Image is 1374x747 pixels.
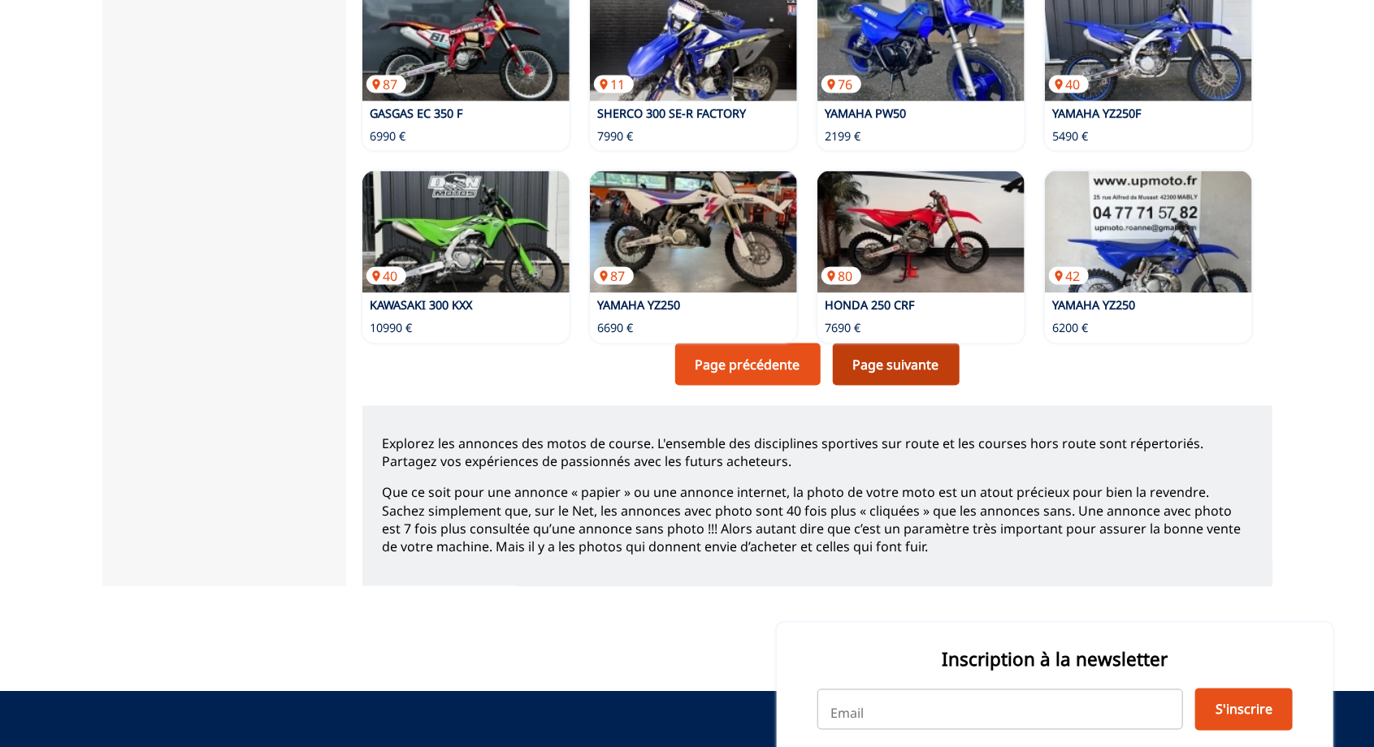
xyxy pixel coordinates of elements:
[362,171,570,293] img: KAWASAKI 300 KXX
[833,343,960,386] a: Page suivante
[1045,171,1252,293] img: YAMAHA YZ250
[594,76,634,93] p: 11
[1053,106,1142,121] a: YAMAHA YZ250F
[817,171,1025,293] a: HONDA 250 CRF80
[383,435,1252,472] p: Explorez les annonces des motos de course. L'ensemble des disciplines sportives sur route et les ...
[675,343,821,386] a: Page précédente
[826,297,915,313] a: HONDA 250 CRF
[1045,171,1252,293] a: YAMAHA YZ25042
[590,171,797,293] img: YAMAHA YZ250
[598,297,681,313] a: YAMAHA YZ250
[362,171,570,293] a: KAWASAKI 300 KXX40
[1195,689,1293,731] button: S'inscrire
[371,320,413,336] p: 10990 €
[598,128,634,145] p: 7990 €
[383,484,1252,557] p: Que ce soit pour une annonce « papier » ou une annonce internet, la photo de votre moto est un at...
[826,320,861,336] p: 7690 €
[1053,320,1089,336] p: 6200 €
[817,647,1293,672] p: Inscription à la newsletter
[594,267,634,285] p: 87
[371,297,473,313] a: KAWASAKI 300 KXX
[1053,128,1089,145] p: 5490 €
[826,106,907,121] a: YAMAHA PW50
[817,171,1025,293] img: HONDA 250 CRF
[1053,297,1136,313] a: YAMAHA YZ250
[1049,267,1089,285] p: 42
[366,267,406,285] p: 40
[821,76,861,93] p: 76
[371,106,463,121] a: GASGAS EC 350 F
[598,320,634,336] p: 6690 €
[590,171,797,293] a: YAMAHA YZ25087
[1049,76,1089,93] p: 40
[598,106,747,121] a: SHERCO 300 SE-R FACTORY
[366,76,406,93] p: 87
[371,128,406,145] p: 6990 €
[821,267,861,285] p: 80
[817,689,1183,730] input: Email
[826,128,861,145] p: 2199 €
